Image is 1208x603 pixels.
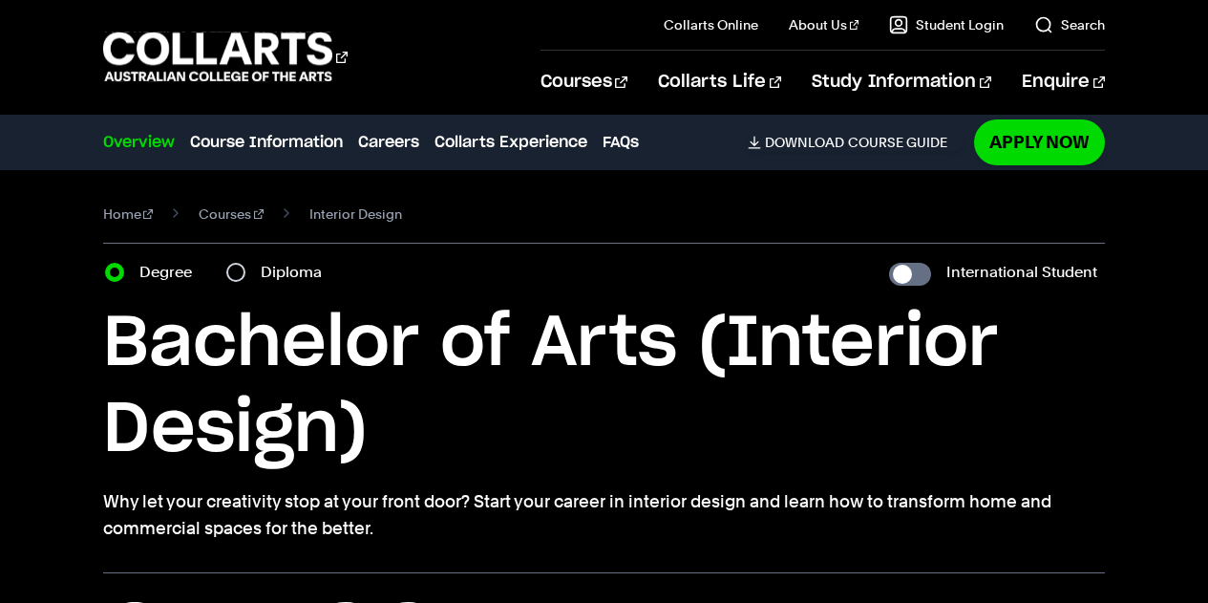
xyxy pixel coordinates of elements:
[789,15,859,34] a: About Us
[103,201,154,227] a: Home
[664,15,758,34] a: Collarts Online
[974,119,1105,164] a: Apply Now
[1034,15,1105,34] a: Search
[946,259,1097,286] label: International Student
[540,51,627,114] a: Courses
[658,51,781,114] a: Collarts Life
[358,131,419,154] a: Careers
[190,131,343,154] a: Course Information
[748,134,963,151] a: DownloadCourse Guide
[812,51,991,114] a: Study Information
[889,15,1004,34] a: Student Login
[603,131,639,154] a: FAQs
[309,201,402,227] span: Interior Design
[103,131,175,154] a: Overview
[1022,51,1105,114] a: Enquire
[103,30,348,84] div: Go to homepage
[103,488,1106,542] p: Why let your creativity stop at your front door? Start your career in interior design and learn h...
[139,259,203,286] label: Degree
[199,201,264,227] a: Courses
[434,131,587,154] a: Collarts Experience
[261,259,333,286] label: Diploma
[765,134,844,151] span: Download
[103,301,1106,473] h1: Bachelor of Arts (Interior Design)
